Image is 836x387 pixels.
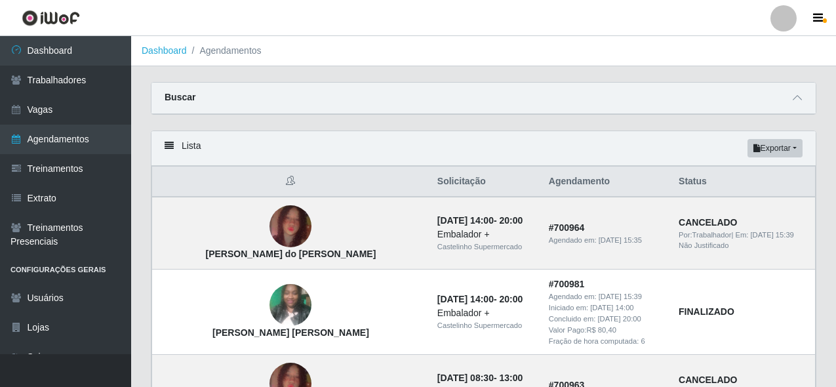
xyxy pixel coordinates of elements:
[142,45,187,56] a: Dashboard
[437,373,494,383] time: [DATE] 08:30
[499,294,523,304] time: 20:00
[549,222,585,233] strong: # 700964
[549,314,663,325] div: Concluido em:
[679,375,737,385] strong: CANCELADO
[437,306,533,320] div: Embalador +
[679,231,731,239] span: Por: Trabalhador
[599,236,642,244] time: [DATE] 15:35
[437,320,533,331] div: Castelinho Supermercado
[599,293,642,300] time: [DATE] 15:39
[597,315,641,323] time: [DATE] 20:00
[679,240,807,251] div: Não Justificado
[165,92,195,102] strong: Buscar
[269,180,311,273] img: Juliana firmino do nascimento
[549,279,585,289] strong: # 700981
[151,131,816,166] div: Lista
[437,373,523,383] strong: -
[206,249,376,259] strong: [PERSON_NAME] do [PERSON_NAME]
[549,235,663,246] div: Agendado em:
[590,304,633,312] time: [DATE] 14:00
[679,217,737,228] strong: CANCELADO
[437,215,494,226] time: [DATE] 14:00
[549,325,663,336] div: Valor Pago: R$ 80,40
[751,231,794,239] time: [DATE] 15:39
[499,215,523,226] time: 20:00
[269,277,311,333] img: Fabiana Firmino de França
[131,36,836,66] nav: breadcrumb
[549,336,663,347] div: Fração de hora computada: 6
[541,167,671,197] th: Agendamento
[437,294,494,304] time: [DATE] 14:00
[679,230,807,241] div: | Em:
[22,10,80,26] img: CoreUI Logo
[747,139,803,157] button: Exportar
[437,294,523,304] strong: -
[187,44,262,58] li: Agendamentos
[679,306,734,317] strong: FINALIZADO
[212,327,369,338] strong: [PERSON_NAME] [PERSON_NAME]
[549,291,663,302] div: Agendado em:
[437,215,523,226] strong: -
[429,167,541,197] th: Solicitação
[671,167,815,197] th: Status
[549,302,663,314] div: Iniciado em:
[437,228,533,241] div: Embalador +
[499,373,523,383] time: 13:00
[437,241,533,253] div: Castelinho Supermercado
